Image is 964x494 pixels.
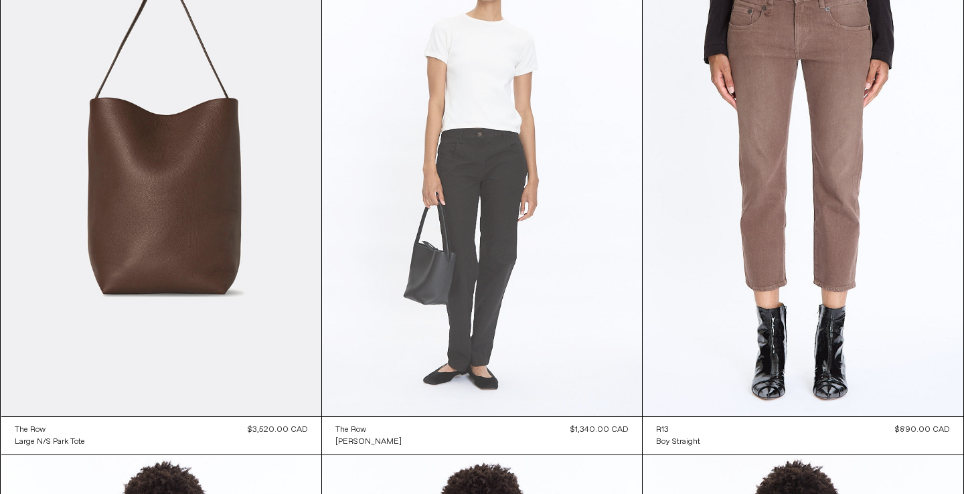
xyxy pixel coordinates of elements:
a: Large N/S Park Tote [15,436,85,448]
a: Boy Straight [656,436,700,448]
div: $3,520.00 CAD [248,424,308,436]
div: Large N/S Park Tote [15,436,85,448]
div: The Row [335,424,366,436]
div: The Row [15,424,46,436]
a: The Row [335,424,402,436]
div: Boy Straight [656,436,700,448]
a: [PERSON_NAME] [335,436,402,448]
div: [PERSON_NAME] [335,436,402,448]
a: R13 [656,424,700,436]
a: The Row [15,424,85,436]
div: $890.00 CAD [895,424,950,436]
div: R13 [656,424,669,436]
div: $1,340.00 CAD [570,424,629,436]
